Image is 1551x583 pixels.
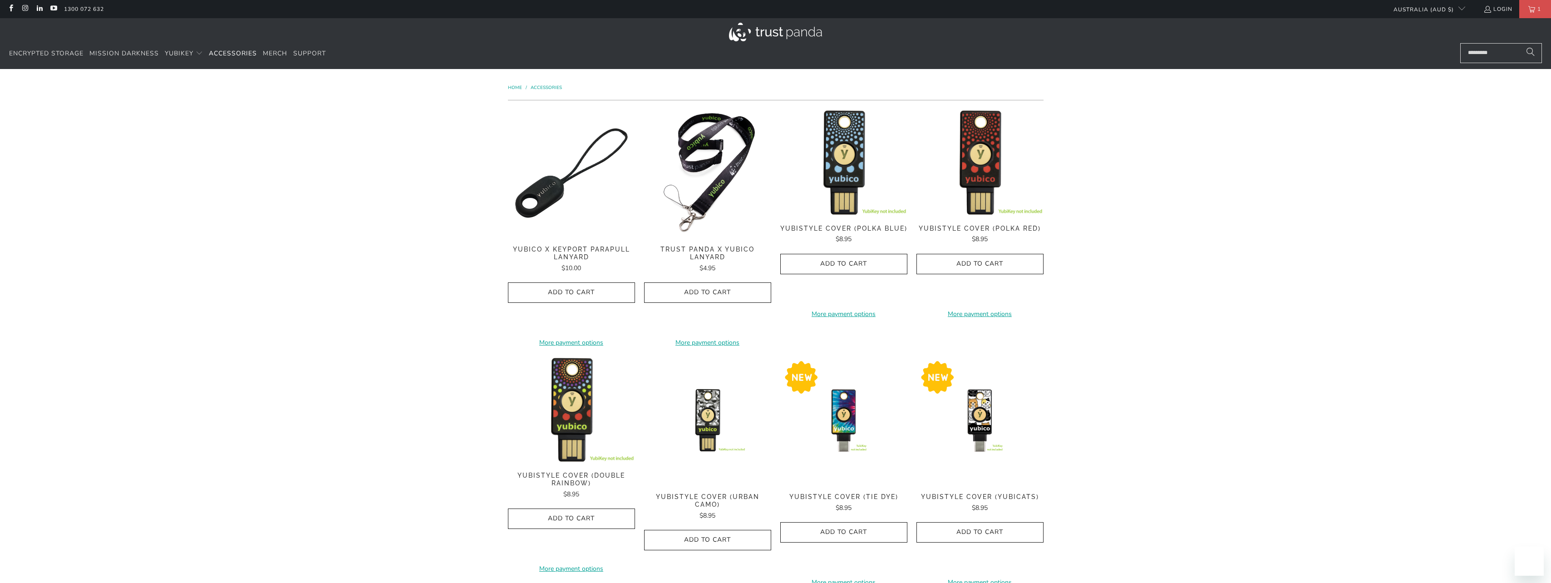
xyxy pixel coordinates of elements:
[508,246,635,273] a: Yubico x Keyport Parapull Lanyard $10.00
[644,338,771,348] a: More payment options
[531,84,562,91] a: Accessories
[836,504,852,512] span: $8.95
[644,357,771,484] a: YubiStyle Cover (Urban Camo) - Trust Panda YubiStyle Cover (Urban Camo) - Trust Panda
[508,357,635,463] img: YubiStyle Cover (Double Rainbow) - Trust Panda
[972,504,988,512] span: $8.95
[64,4,104,14] a: 1300 072 632
[916,493,1044,501] span: YubiStyle Cover (YubiCats)
[209,43,257,64] a: Accessories
[563,490,579,499] span: $8.95
[926,260,1034,268] span: Add to Cart
[517,289,625,296] span: Add to Cart
[644,493,771,509] span: YubiStyle Cover (Urban Camo)
[9,43,84,64] a: Encrypted Storage
[916,357,1044,484] a: YubiStyle Cover (YubiCats) - Trust Panda YubiStyle Cover (YubiCats) - Trust Panda
[263,49,287,58] span: Merch
[780,309,907,319] a: More payment options
[926,529,1034,536] span: Add to Cart
[209,49,257,58] span: Accessories
[508,338,635,348] a: More payment options
[89,43,159,64] a: Mission Darkness
[7,5,15,13] a: Trust Panda Australia on Facebook
[780,493,907,513] a: YubiStyle Cover (Tie Dye) $8.95
[916,254,1044,274] button: Add to Cart
[916,357,1044,484] img: YubiStyle Cover (YubiCats) - Trust Panda
[517,515,625,523] span: Add to Cart
[165,49,193,58] span: YubiKey
[508,282,635,303] button: Add to Cart
[508,109,635,237] img: Yubico x Keyport Parapull Lanyard - Trust Panda
[916,225,1044,245] a: YubiStyle Cover (Polka Red) $8.95
[35,5,43,13] a: Trust Panda Australia on LinkedIn
[508,472,635,487] span: YubiStyle Cover (Double Rainbow)
[780,522,907,543] button: Add to Cart
[1483,4,1512,14] a: Login
[644,493,771,521] a: YubiStyle Cover (Urban Camo) $8.95
[916,309,1044,319] a: More payment options
[1515,547,1544,576] iframe: Button to launch messaging window
[508,84,523,91] a: Home
[916,493,1044,513] a: YubiStyle Cover (YubiCats) $8.95
[790,260,898,268] span: Add to Cart
[21,5,29,13] a: Trust Panda Australia on Instagram
[1519,43,1542,63] button: Search
[293,43,326,64] a: Support
[644,282,771,303] button: Add to Cart
[644,246,771,273] a: Trust Panda x Yubico Lanyard $4.95
[644,357,771,484] img: YubiStyle Cover (Urban Camo) - Trust Panda
[836,235,852,243] span: $8.95
[654,289,762,296] span: Add to Cart
[89,49,159,58] span: Mission Darkness
[780,357,907,484] a: YubiStyle Cover (Tie Dye) - Trust Panda YubiStyle Cover (Tie Dye) - Trust Panda
[780,225,907,232] span: YubiStyle Cover (Polka Blue)
[699,264,715,272] span: $4.95
[508,246,635,261] span: Yubico x Keyport Parapull Lanyard
[165,43,203,64] summary: YubiKey
[561,264,581,272] span: $10.00
[780,254,907,274] button: Add to Cart
[644,530,771,550] button: Add to Cart
[263,43,287,64] a: Merch
[508,472,635,499] a: YubiStyle Cover (Double Rainbow) $8.95
[508,509,635,529] button: Add to Cart
[508,84,522,91] span: Home
[644,246,771,261] span: Trust Panda x Yubico Lanyard
[916,225,1044,232] span: YubiStyle Cover (Polka Red)
[729,23,822,41] img: Trust Panda Australia
[916,522,1044,543] button: Add to Cart
[780,493,907,501] span: YubiStyle Cover (Tie Dye)
[916,109,1044,215] img: YubiStyle Cover (Polka Red) - Trust Panda
[699,511,715,520] span: $8.95
[972,235,988,243] span: $8.95
[790,529,898,536] span: Add to Cart
[644,109,771,237] img: Trust Panda Yubico Lanyard - Trust Panda
[654,536,762,544] span: Add to Cart
[526,84,527,91] span: /
[508,109,635,237] a: Yubico x Keyport Parapull Lanyard - Trust Panda Yubico x Keyport Parapull Lanyard - Trust Panda
[508,564,635,574] a: More payment options
[293,49,326,58] span: Support
[780,357,907,484] img: YubiStyle Cover (Tie Dye) - Trust Panda
[9,43,326,64] nav: Translation missing: en.navigation.header.main_nav
[1460,43,1542,63] input: Search...
[780,109,907,215] img: YubiStyle Cover (Polka Blue) - Trust Panda
[49,5,57,13] a: Trust Panda Australia on YouTube
[780,225,907,245] a: YubiStyle Cover (Polka Blue) $8.95
[9,49,84,58] span: Encrypted Storage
